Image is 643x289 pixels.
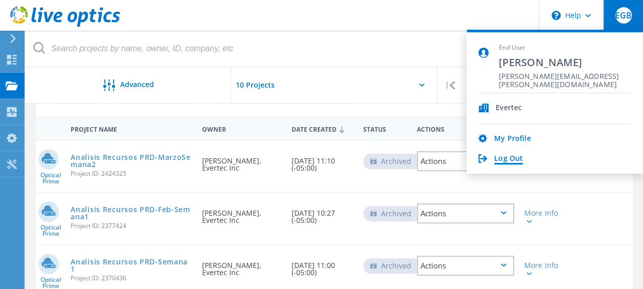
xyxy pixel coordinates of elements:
[286,141,358,182] div: [DATE] 11:10 (-05:00)
[71,258,192,273] a: Analisis Recursos PRD-Semana1
[358,119,412,138] div: Status
[71,275,192,281] span: Project ID: 2370436
[120,81,154,88] span: Advanced
[36,172,65,184] span: Optical Prime
[10,22,120,29] a: Live Optics Dashboard
[363,258,422,274] div: Archived
[197,245,286,286] div: [PERSON_NAME], Evertec Inc
[71,206,192,220] a: Analisis Recursos PRD-Feb-Semana1
[36,224,65,237] span: Optical Prime
[499,72,631,82] span: [PERSON_NAME][EMAIL_ADDRESS][PERSON_NAME][DOMAIN_NAME]
[197,193,286,234] div: [PERSON_NAME], Evertec Inc
[417,256,514,276] div: Actions
[65,119,197,138] div: Project Name
[412,119,519,138] div: Actions
[494,154,523,164] a: Log Out
[417,151,514,171] div: Actions
[71,171,192,177] span: Project ID: 2424325
[551,11,561,20] svg: \n
[36,277,65,289] span: Optical Prime
[417,203,514,223] div: Actions
[615,11,631,19] span: EGB
[499,44,631,52] span: End User
[437,67,463,104] div: |
[499,55,631,69] span: [PERSON_NAME]
[494,134,530,144] a: My Profile
[286,119,358,138] div: Date Created
[71,223,192,229] span: Project ID: 2377424
[363,154,422,169] div: Archived
[363,206,422,221] div: Archived
[71,154,192,168] a: Analisis Recursos PRD-MarzoSemana2
[496,104,522,113] span: Evertec
[197,119,286,138] div: Owner
[286,193,358,234] div: [DATE] 10:27 (-05:00)
[286,245,358,286] div: [DATE] 11:00 (-05:00)
[524,262,562,276] div: More Info
[524,210,562,224] div: More Info
[197,141,286,182] div: [PERSON_NAME], Evertec Inc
